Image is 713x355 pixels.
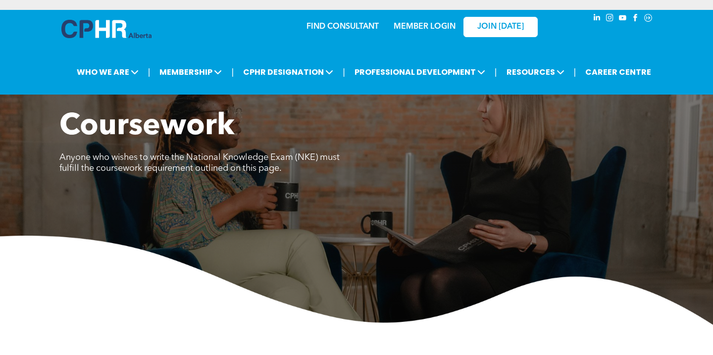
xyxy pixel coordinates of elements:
[630,12,641,26] a: facebook
[504,63,567,81] span: RESOURCES
[343,62,345,82] li: |
[591,12,602,26] a: linkedin
[617,12,628,26] a: youtube
[574,62,576,82] li: |
[59,153,340,173] span: Anyone who wishes to write the National Knowledge Exam (NKE) must fulfill the coursework requirem...
[604,12,615,26] a: instagram
[582,63,654,81] a: CAREER CENTRE
[306,23,379,31] a: FIND CONSULTANT
[156,63,225,81] span: MEMBERSHIP
[477,22,524,32] span: JOIN [DATE]
[59,112,235,142] span: Coursework
[240,63,336,81] span: CPHR DESIGNATION
[495,62,497,82] li: |
[231,62,234,82] li: |
[74,63,142,81] span: WHO WE ARE
[643,12,654,26] a: Social network
[352,63,488,81] span: PROFESSIONAL DEVELOPMENT
[148,62,151,82] li: |
[61,20,152,38] img: A blue and white logo for cp alberta
[394,23,456,31] a: MEMBER LOGIN
[463,17,538,37] a: JOIN [DATE]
